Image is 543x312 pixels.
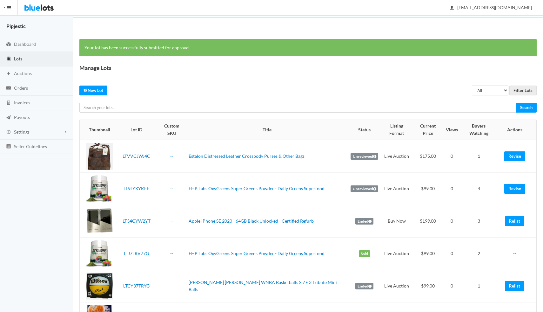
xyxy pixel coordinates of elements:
[5,56,12,62] ion-icon: clipboard
[14,71,32,76] span: Auctions
[505,216,524,226] a: Relist
[84,44,532,52] p: Your lot has been successfully submitted for approval.
[170,283,173,288] a: --
[5,144,12,150] ion-icon: list box
[170,218,173,224] a: --
[189,218,314,224] a: Apple iPhone SE 2020 - 64GB Black Unlocked - Certified Refurb
[412,140,443,173] td: $175.00
[84,88,88,92] ion-icon: create
[381,172,412,205] td: Live Auction
[449,5,455,11] ion-icon: person
[443,140,460,173] td: 0
[443,120,460,140] th: Views
[124,251,149,256] a: LTJ7LRV77G
[381,205,412,237] td: Buy Now
[170,186,173,191] a: --
[497,120,536,140] th: Actions
[460,172,497,205] td: 4
[348,120,381,140] th: Status
[381,270,412,302] td: Live Auction
[412,120,443,140] th: Current Price
[170,251,173,256] a: --
[14,56,22,61] span: Lots
[460,140,497,173] td: 1
[14,100,30,105] span: Invoices
[158,120,186,140] th: Custom SKU
[412,205,443,237] td: $199.00
[381,237,412,270] td: Live Auction
[412,270,443,302] td: $99.00
[509,86,537,95] input: Filter Lots
[14,41,36,47] span: Dashboard
[189,251,325,256] a: EHP Labs OxyGreens Super Greens Powder - Daily Greens Superfood
[516,103,537,113] input: Search
[123,153,150,159] a: LTVVCJWJ4C
[123,218,151,224] a: LT34CYW2YT
[5,100,12,106] ion-icon: calculator
[189,186,325,191] a: EHP Labs OxyGreens Super Greens Powder - Daily Greens Superfood
[359,250,370,257] label: Sold
[14,129,30,135] span: Settings
[14,114,30,120] span: Payouts
[5,115,12,121] ion-icon: paper plane
[355,283,373,290] label: Ended
[124,186,149,191] a: LT9LYXYKFF
[116,120,158,140] th: Lot ID
[460,205,497,237] td: 3
[5,129,12,135] ion-icon: cog
[5,86,12,92] ion-icon: cash
[497,237,536,270] td: --
[351,185,378,192] label: Unreviewed
[123,283,150,288] a: LTCY37TRYG
[504,184,525,194] a: Revise
[79,86,107,95] a: createNew Lot
[460,237,497,270] td: 2
[5,42,12,48] ion-icon: speedometer
[351,153,378,160] label: Unreviewed
[412,172,443,205] td: $99.00
[443,237,460,270] td: 0
[450,5,532,10] span: [EMAIL_ADDRESS][DOMAIN_NAME]
[79,63,111,73] h1: Manage Lots
[355,218,373,225] label: Ended
[189,153,305,159] a: Estalon Distressed Leather Crossbody Purses & Other Bags
[504,151,525,161] a: Revise
[460,270,497,302] td: 1
[170,153,173,159] a: --
[14,144,47,149] span: Seller Guidelines
[460,120,497,140] th: Buyers Watching
[505,281,524,291] a: Relist
[80,120,116,140] th: Thumbnail
[6,23,26,29] strong: Pipjestic
[189,280,337,292] a: [PERSON_NAME] [PERSON_NAME] WNBA Basketballs SIZE 3 Tribute Mini Balls
[79,103,516,113] input: Search your lots...
[14,85,28,91] span: Orders
[443,172,460,205] td: 0
[412,237,443,270] td: $99.00
[443,270,460,302] td: 0
[443,205,460,237] td: 0
[5,71,12,77] ion-icon: flash
[186,120,348,140] th: Title
[381,120,412,140] th: Listing Format
[381,140,412,173] td: Live Auction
